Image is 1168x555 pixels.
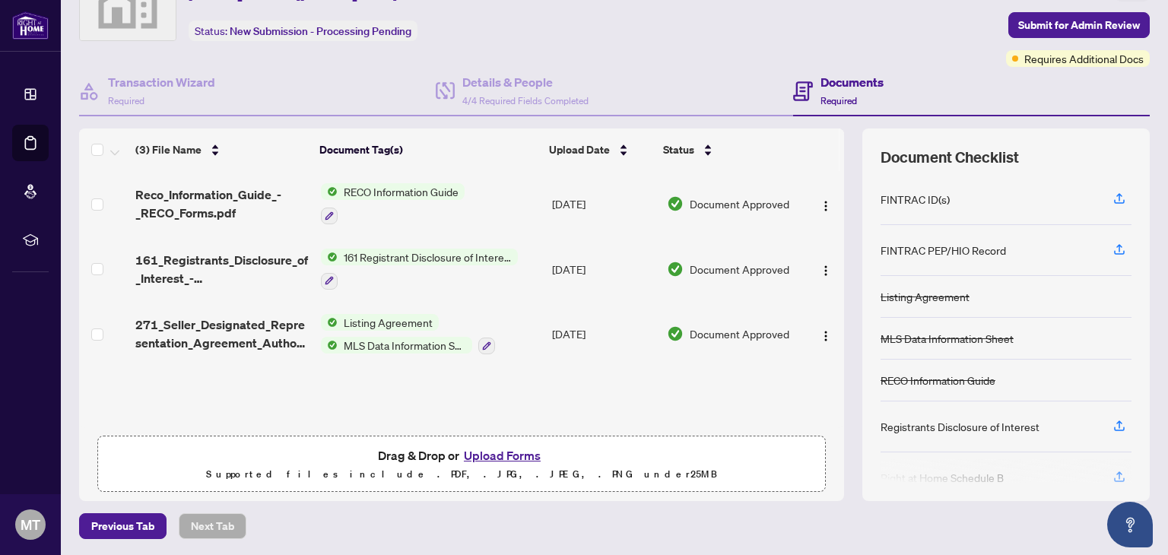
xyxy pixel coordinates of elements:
span: 4/4 Required Fields Completed [462,95,589,106]
h4: Documents [820,73,884,91]
button: Previous Tab [79,513,167,539]
span: Status [663,141,694,158]
span: (3) File Name [135,141,202,158]
img: Logo [820,330,832,342]
button: Status Icon161 Registrant Disclosure of Interest - Disposition ofProperty [321,249,518,290]
div: FINTRAC ID(s) [881,191,950,208]
span: Required [820,95,857,106]
div: MLS Data Information Sheet [881,330,1014,347]
span: Submit for Admin Review [1018,13,1140,37]
span: Document Approved [690,195,789,212]
img: Status Icon [321,314,338,331]
span: 161 Registrant Disclosure of Interest - Disposition ofProperty [338,249,518,265]
span: Document Approved [690,261,789,277]
span: Drag & Drop orUpload FormsSupported files include .PDF, .JPG, .JPEG, .PNG under25MB [98,436,825,493]
span: MLS Data Information Sheet [338,337,472,354]
img: Status Icon [321,183,338,200]
button: Logo [814,322,838,346]
span: RECO Information Guide [338,183,465,200]
button: Status IconListing AgreementStatus IconMLS Data Information Sheet [321,314,495,355]
th: Document Tag(s) [313,128,544,171]
span: Document Checklist [881,147,1019,168]
span: Reco_Information_Guide_-_RECO_Forms.pdf [135,186,308,222]
img: Document Status [667,195,684,212]
span: Upload Date [549,141,610,158]
span: New Submission - Processing Pending [230,24,411,38]
td: [DATE] [546,171,661,236]
button: Status IconRECO Information Guide [321,183,465,224]
img: logo [12,11,49,40]
th: Status [657,128,799,171]
button: Open asap [1107,502,1153,547]
div: Status: [189,21,417,41]
span: Previous Tab [91,514,154,538]
span: MT [21,514,40,535]
img: Status Icon [321,249,338,265]
td: [DATE] [546,302,661,367]
h4: Transaction Wizard [108,73,215,91]
div: FINTRAC PEP/HIO Record [881,242,1006,258]
span: Listing Agreement [338,314,439,331]
img: Status Icon [321,337,338,354]
div: Listing Agreement [881,288,970,305]
span: Document Approved [690,325,789,342]
span: Drag & Drop or [378,446,545,465]
th: (3) File Name [129,128,313,171]
img: Logo [820,265,832,277]
span: 161_Registrants_Disclosure_of_Interest_-_Disposition_of_Property_-_PropTx-[PERSON_NAME] EXECUTED ... [135,251,308,287]
td: [DATE] [546,236,661,302]
div: RECO Information Guide [881,372,995,388]
button: Upload Forms [459,446,545,465]
img: Logo [820,200,832,212]
img: Document Status [667,261,684,277]
button: Next Tab [179,513,246,539]
th: Upload Date [543,128,656,171]
button: Logo [814,257,838,281]
h4: Details & People [462,73,589,91]
span: 271_Seller_Designated_Representation_Agreement_Authority_to_Offer_for_Sale_-_PropTx-[PERSON_NAME]... [135,316,308,352]
span: Required [108,95,144,106]
span: Requires Additional Docs [1024,50,1144,67]
div: Registrants Disclosure of Interest [881,418,1039,435]
p: Supported files include .PDF, .JPG, .JPEG, .PNG under 25 MB [107,465,816,484]
button: Logo [814,192,838,216]
img: Document Status [667,325,684,342]
button: Submit for Admin Review [1008,12,1150,38]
